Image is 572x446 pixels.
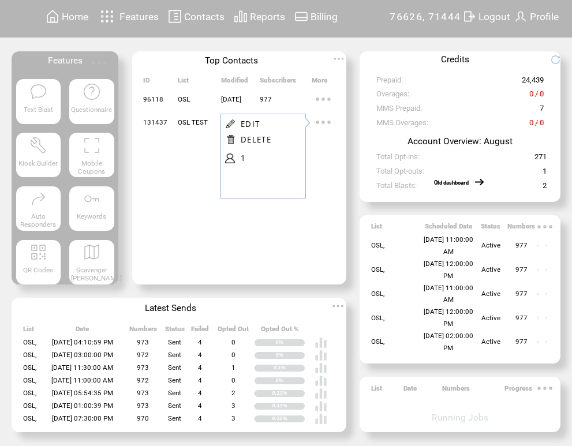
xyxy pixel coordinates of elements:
[198,338,202,346] span: 4
[23,266,53,274] span: QR Codes
[312,88,335,111] img: ellypsis.svg
[44,8,90,25] a: Home
[371,290,384,298] span: OSL,
[168,338,181,346] span: Sent
[515,314,528,322] span: 977
[218,325,249,336] span: Opted Out
[231,363,235,372] span: 1
[78,159,105,175] span: Mobile Coupons
[145,303,196,313] span: Latest Sends
[231,376,235,384] span: 0
[52,338,113,346] span: [DATE] 04:10:59 PM
[529,89,544,102] span: 0 / 0
[168,363,181,372] span: Sent
[20,212,56,228] span: Auto Responders
[276,377,305,384] div: 0%
[234,9,248,24] img: chart.svg
[481,241,500,249] span: Active
[512,8,560,25] a: Profile
[69,133,114,177] a: Mobile Coupons
[376,76,403,88] span: Prepaid:
[545,293,547,295] img: edit.svg
[276,339,305,346] div: 0%
[442,384,470,396] span: Numbers
[51,363,113,372] span: [DATE] 11:30:00 AM
[71,106,112,114] span: Questionnaire
[315,349,327,362] img: poll%20-%20white.svg
[76,325,89,336] span: Date
[16,186,61,231] a: Auto Responders
[52,351,113,359] span: [DATE] 03:00:00 PM
[184,11,225,23] span: Contacts
[537,317,539,319] img: notallowed.svg
[198,414,202,422] span: 4
[231,402,235,410] span: 3
[371,265,384,273] span: OSL,
[371,384,382,396] span: List
[376,167,424,179] span: Total Opt-outs:
[83,83,101,101] img: questionnaire.svg
[231,338,235,346] span: 0
[23,376,36,384] span: OSL,
[18,159,58,167] span: Kiosk Builder
[29,243,48,261] img: qr.svg
[462,9,476,24] img: exit.svg
[515,241,528,249] span: 977
[23,325,34,336] span: List
[52,414,113,422] span: [DATE] 07:30:00 PM
[545,341,547,343] img: edit.svg
[198,351,202,359] span: 4
[88,51,111,74] img: ellypsis.svg
[371,222,382,234] span: List
[371,314,384,322] span: OSL,
[481,338,500,346] span: Active
[23,414,36,422] span: OSL,
[551,55,566,65] img: refresh.png
[260,95,272,103] span: 977
[129,325,157,336] span: Numbers
[205,55,258,66] span: Top Contacts
[390,11,461,23] span: 76626, 71444
[137,363,149,372] span: 973
[16,133,61,177] a: Kiosk Builder
[481,290,500,298] span: Active
[119,11,159,23] span: Features
[534,152,547,164] span: 271
[51,376,113,384] span: [DATE] 11:00:00 AM
[537,269,539,271] img: notallowed.svg
[69,79,114,123] a: Questionnaire
[515,265,528,273] span: 977
[272,403,305,410] div: 0.31%
[481,314,500,322] span: Active
[545,245,547,246] img: edit.svg
[424,260,473,280] span: [DATE] 12:00:00 PM
[191,325,209,336] span: Failed
[168,414,181,422] span: Sent
[178,76,189,88] span: List
[537,245,539,246] img: notallowed.svg
[312,111,335,134] img: ellypsis.svg
[425,222,472,234] span: Scheduled Date
[311,11,338,23] span: Billing
[69,240,114,284] a: Scavenger [PERSON_NAME]
[507,222,535,234] span: Numbers
[312,76,327,88] span: More
[29,83,48,101] img: text-blast.svg
[514,9,528,24] img: profile.svg
[137,389,149,397] span: 973
[16,79,61,123] a: Text Blast
[165,325,185,336] span: Status
[137,351,149,359] span: 972
[16,240,61,284] a: QR Codes
[198,376,202,384] span: 4
[315,362,327,374] img: poll%20-%20white.svg
[83,190,101,208] img: keywords.svg
[231,351,235,359] span: 0
[315,413,327,425] img: poll%20-%20white.svg
[69,186,114,231] a: Keywords
[198,389,202,397] span: 4
[143,95,163,103] span: 96118
[83,136,101,155] img: coupons.svg
[241,149,298,167] a: 1
[315,387,327,400] img: poll%20-%20white.svg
